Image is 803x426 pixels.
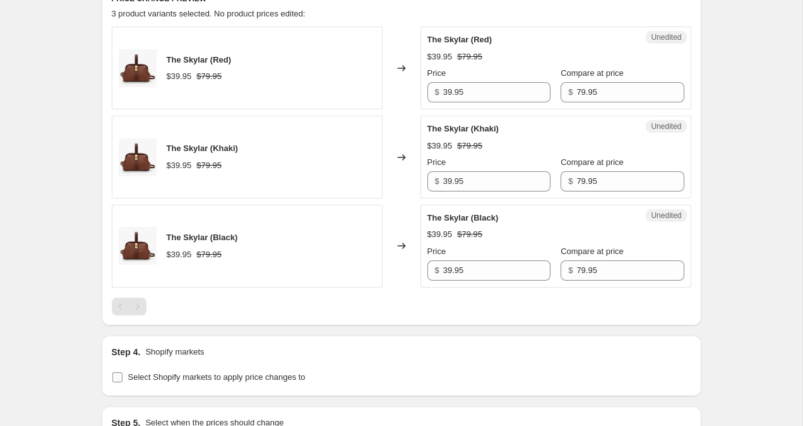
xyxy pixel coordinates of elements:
[112,9,306,18] span: 3 product variants selected. No product prices edited:
[112,298,146,315] nav: Pagination
[427,51,453,63] div: $39.95
[457,228,482,241] strike: $79.95
[427,140,453,152] div: $39.95
[561,246,624,256] span: Compare at price
[167,248,192,261] div: $39.95
[651,32,681,42] span: Unedited
[119,49,157,87] img: skyalr_80x.jpg
[128,372,306,382] span: Select Shopify markets to apply price changes to
[167,70,192,83] div: $39.95
[119,138,157,176] img: skyalr_80x.jpg
[427,213,499,222] span: The Skylar (Black)
[167,233,238,242] span: The Skylar (Black)
[167,159,192,172] div: $39.95
[112,346,141,358] h2: Step 4.
[196,248,222,261] strike: $79.95
[651,210,681,221] span: Unedited
[427,246,446,256] span: Price
[457,51,482,63] strike: $79.95
[561,157,624,167] span: Compare at price
[435,265,439,275] span: $
[435,87,439,97] span: $
[427,157,446,167] span: Price
[427,68,446,78] span: Price
[427,228,453,241] div: $39.95
[119,227,157,265] img: skyalr_80x.jpg
[196,159,222,172] strike: $79.95
[568,265,573,275] span: $
[457,140,482,152] strike: $79.95
[196,70,222,83] strike: $79.95
[561,68,624,78] span: Compare at price
[167,143,238,153] span: The Skylar (Khaki)
[435,176,439,186] span: $
[568,87,573,97] span: $
[427,124,499,133] span: The Skylar (Khaki)
[167,55,232,64] span: The Skylar (Red)
[568,176,573,186] span: $
[651,121,681,131] span: Unedited
[145,346,204,358] p: Shopify markets
[427,35,492,44] span: The Skylar (Red)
